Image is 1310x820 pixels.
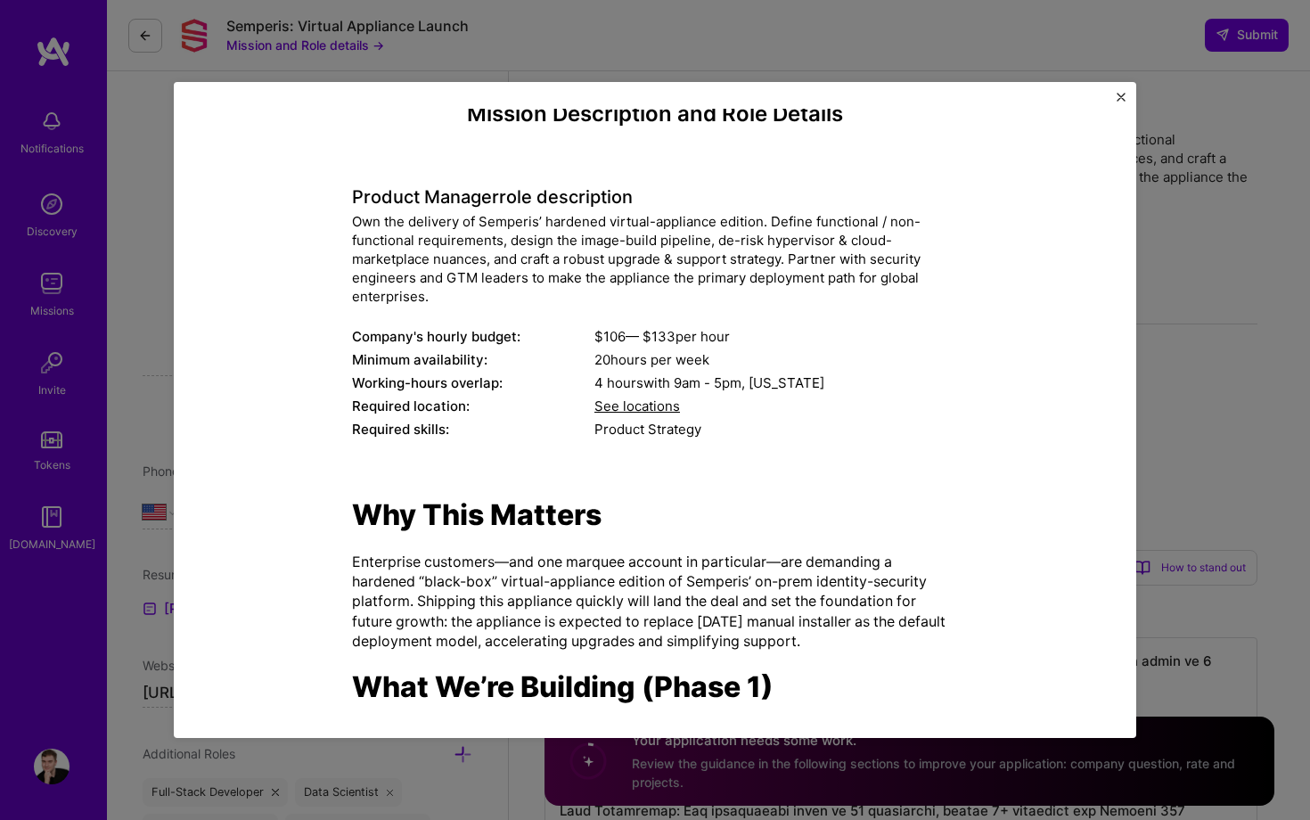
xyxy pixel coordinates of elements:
[594,327,958,346] div: $ 106 — $ 133 per hour
[352,552,958,652] p: Enterprise customers—and one marquee account in particular—are demanding a hardened “black-box” v...
[352,350,594,369] div: Minimum availability:
[352,327,594,346] div: Company's hourly budget:
[594,420,958,439] div: Product Strategy
[1117,93,1126,111] button: Close
[352,397,594,415] div: Required location:
[352,670,958,704] h1: What We’re Building (Phase 1)
[594,350,958,369] div: 20 hours per week
[352,102,958,127] h4: Mission Description and Role Details
[352,498,958,532] h1: Why This Matters
[352,373,594,392] div: Working-hours overlap:
[352,186,958,208] h4: Product Manager role description
[594,373,958,392] div: 4 hours with [US_STATE]
[594,398,680,414] span: See locations
[670,374,749,391] span: 9am - 5pm ,
[352,212,958,306] div: Own the delivery of Semperis’ hardened virtual-appliance edition. Define functional / non-functio...
[352,420,594,439] div: Required skills:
